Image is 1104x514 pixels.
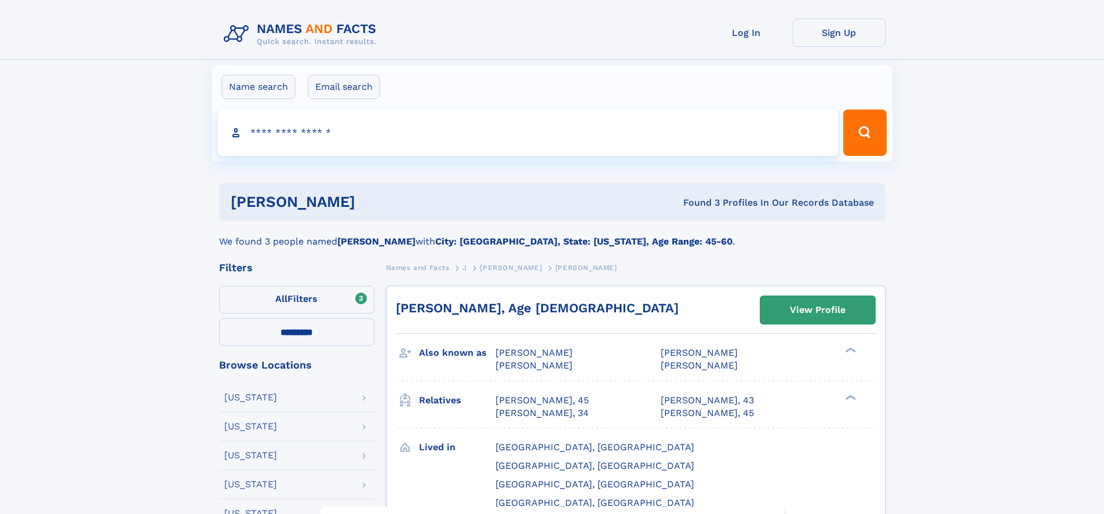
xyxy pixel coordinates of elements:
[396,301,679,315] a: [PERSON_NAME], Age [DEMOGRAPHIC_DATA]
[419,343,495,363] h3: Also known as
[480,264,542,272] span: [PERSON_NAME]
[386,260,450,275] a: Names and Facts
[219,19,386,50] img: Logo Names and Facts
[790,297,846,323] div: View Profile
[480,260,542,275] a: [PERSON_NAME]
[231,195,519,209] h1: [PERSON_NAME]
[495,460,694,471] span: [GEOGRAPHIC_DATA], [GEOGRAPHIC_DATA]
[337,236,416,247] b: [PERSON_NAME]
[495,347,573,358] span: [PERSON_NAME]
[224,451,277,460] div: [US_STATE]
[308,75,380,99] label: Email search
[462,260,467,275] a: J
[219,286,374,313] label: Filters
[435,236,733,247] b: City: [GEOGRAPHIC_DATA], State: [US_STATE], Age Range: 45-60
[221,75,296,99] label: Name search
[661,360,738,371] span: [PERSON_NAME]
[495,497,694,508] span: [GEOGRAPHIC_DATA], [GEOGRAPHIC_DATA]
[495,479,694,490] span: [GEOGRAPHIC_DATA], [GEOGRAPHIC_DATA]
[843,393,857,401] div: ❯
[419,438,495,457] h3: Lived in
[495,442,694,453] span: [GEOGRAPHIC_DATA], [GEOGRAPHIC_DATA]
[843,110,886,156] button: Search Button
[555,264,617,272] span: [PERSON_NAME]
[224,393,277,402] div: [US_STATE]
[219,263,374,273] div: Filters
[495,407,589,420] a: [PERSON_NAME], 34
[519,196,874,209] div: Found 3 Profiles In Our Records Database
[224,480,277,489] div: [US_STATE]
[661,347,738,358] span: [PERSON_NAME]
[793,19,886,47] a: Sign Up
[495,394,589,407] a: [PERSON_NAME], 45
[843,347,857,354] div: ❯
[224,422,277,431] div: [US_STATE]
[462,264,467,272] span: J
[219,360,374,370] div: Browse Locations
[495,360,573,371] span: [PERSON_NAME]
[661,407,754,420] a: [PERSON_NAME], 45
[760,296,875,324] a: View Profile
[275,293,287,304] span: All
[218,110,839,156] input: search input
[700,19,793,47] a: Log In
[219,221,886,249] div: We found 3 people named with .
[661,394,754,407] a: [PERSON_NAME], 43
[419,391,495,410] h3: Relatives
